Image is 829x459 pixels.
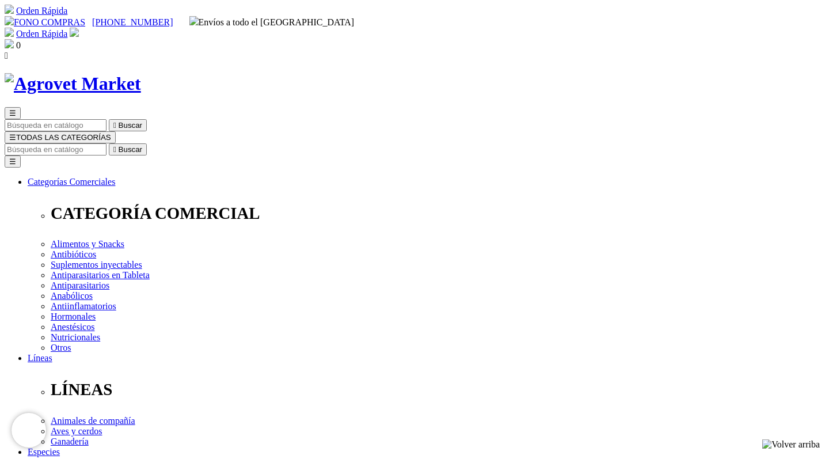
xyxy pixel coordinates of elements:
input: Buscar [5,119,107,131]
span: ☰ [9,133,16,142]
a: Orden Rápida [16,6,67,16]
a: Anabólicos [51,291,93,301]
a: Acceda a su cuenta de cliente [70,29,79,39]
p: CATEGORÍA COMERCIAL [51,204,824,223]
span: Buscar [119,145,142,154]
button: ☰ [5,155,21,168]
iframe: Brevo live chat [12,413,46,447]
img: Volver arriba [762,439,820,450]
a: [PHONE_NUMBER] [92,17,173,27]
a: Antiparasitarios en Tableta [51,270,150,280]
a: Orden Rápida [16,29,67,39]
a: Líneas [28,353,52,363]
span: Envíos a todo el [GEOGRAPHIC_DATA] [189,17,355,27]
p: LÍNEAS [51,380,824,399]
img: user.svg [70,28,79,37]
button:  Buscar [109,143,147,155]
span: Buscar [119,121,142,130]
a: Animales de compañía [51,416,135,426]
button: ☰ [5,107,21,119]
a: Nutricionales [51,332,100,342]
span: ☰ [9,109,16,117]
a: Ganadería [51,437,89,446]
img: delivery-truck.svg [189,16,199,25]
img: shopping-cart.svg [5,28,14,37]
a: Otros [51,343,71,352]
a: Antiparasitarios [51,280,109,290]
a: Categorías Comerciales [28,177,115,187]
i:  [5,51,8,60]
a: FONO COMPRAS [5,17,85,27]
img: Agrovet Market [5,73,141,94]
a: Alimentos y Snacks [51,239,124,249]
img: phone.svg [5,16,14,25]
img: shopping-cart.svg [5,5,14,14]
span: 0 [16,40,21,50]
a: Aves y cerdos [51,426,102,436]
a: Suplementos inyectables [51,260,142,270]
a: Especies [28,447,60,457]
a: Antiinflamatorios [51,301,116,311]
i:  [113,121,116,130]
img: shopping-bag.svg [5,39,14,48]
input: Buscar [5,143,107,155]
a: Anestésicos [51,322,94,332]
button: ☰TODAS LAS CATEGORÍAS [5,131,116,143]
i:  [113,145,116,154]
a: Antibióticos [51,249,96,259]
button:  Buscar [109,119,147,131]
a: Hormonales [51,312,96,321]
